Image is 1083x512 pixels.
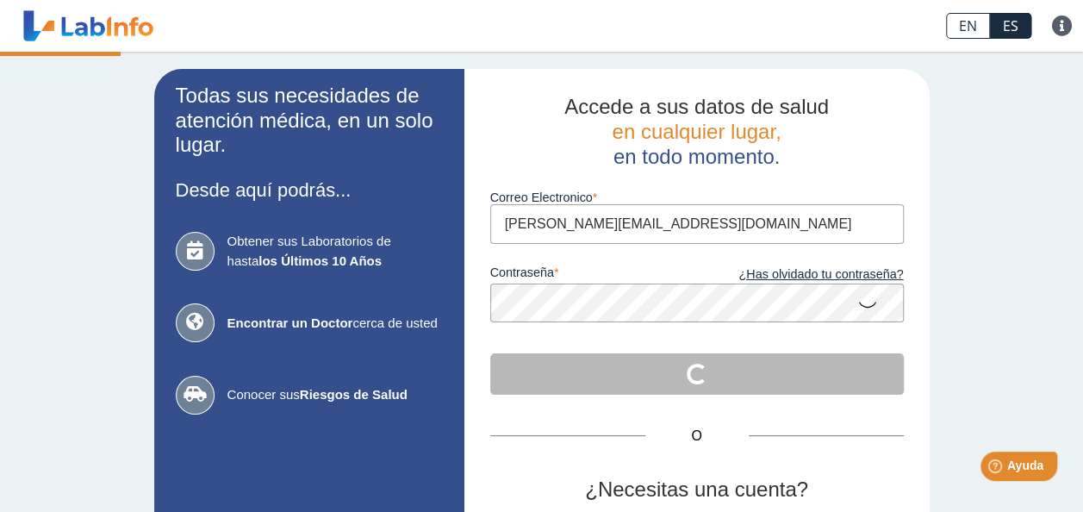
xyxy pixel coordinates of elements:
b: Encontrar un Doctor [227,315,353,330]
span: O [645,426,749,446]
span: Obtener sus Laboratorios de hasta [227,232,443,271]
iframe: Help widget launcher [930,445,1064,493]
b: Riesgos de Salud [300,387,408,402]
span: Conocer sus [227,385,443,405]
label: contraseña [490,265,697,284]
h3: Desde aquí podrás... [176,179,443,201]
span: en todo momento. [613,145,780,168]
span: cerca de usted [227,314,443,334]
a: ES [990,13,1031,39]
span: Accede a sus datos de salud [564,95,829,118]
h2: ¿Necesitas una cuenta? [490,478,904,503]
a: EN [946,13,990,39]
b: los Últimos 10 Años [258,253,382,268]
a: ¿Has olvidado tu contraseña? [697,265,904,284]
label: Correo Electronico [490,190,904,204]
h2: Todas sus necesidades de atención médica, en un solo lugar. [176,84,443,158]
span: en cualquier lugar, [612,120,781,143]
